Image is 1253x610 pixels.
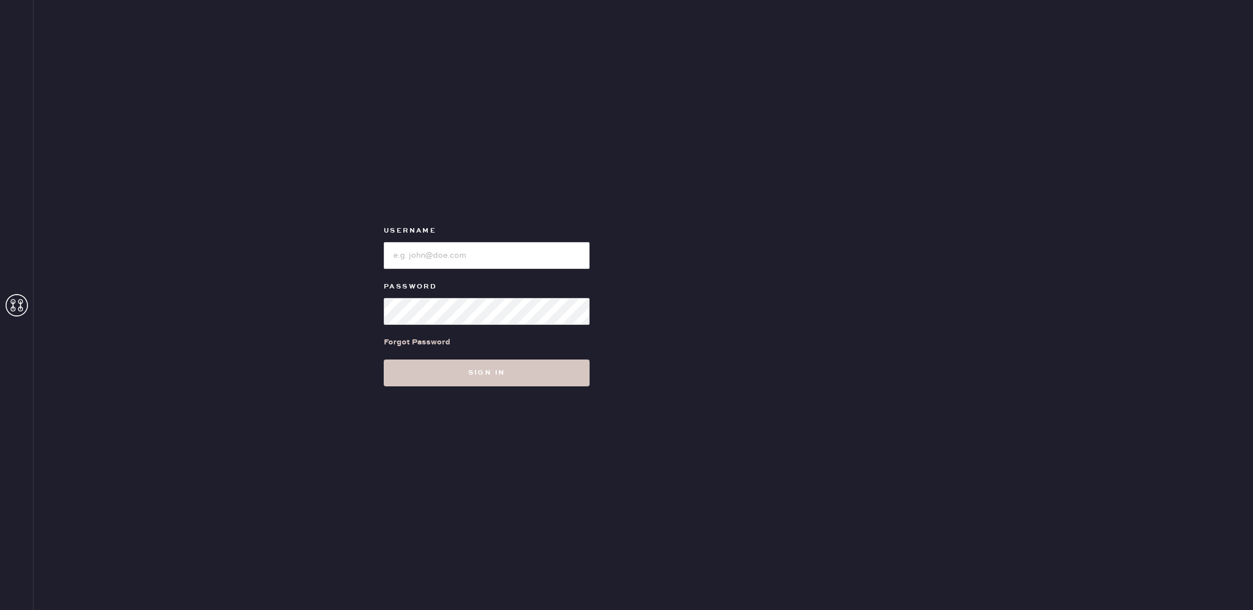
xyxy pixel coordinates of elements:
[384,224,590,238] label: Username
[384,325,450,360] a: Forgot Password
[384,280,590,294] label: Password
[384,336,450,348] div: Forgot Password
[384,242,590,269] input: e.g. john@doe.com
[384,360,590,386] button: Sign in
